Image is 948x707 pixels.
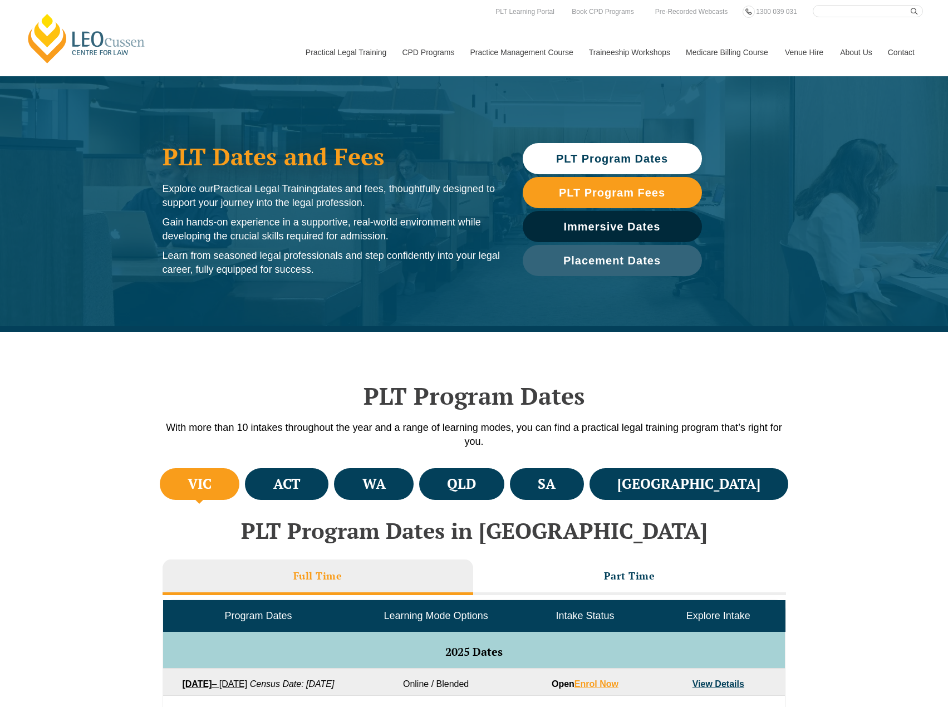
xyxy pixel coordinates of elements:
[163,249,500,277] p: Learn from seasoned legal professionals and step confidently into your legal career, fully equipp...
[445,644,503,659] span: 2025 Dates
[604,569,655,582] h3: Part Time
[574,679,618,689] a: Enrol Now
[462,28,581,76] a: Practice Management Course
[157,382,792,410] h2: PLT Program Dates
[756,8,797,16] span: 1300 039 031
[880,28,923,76] a: Contact
[224,610,292,621] span: Program Dates
[447,475,476,493] h4: QLD
[523,211,702,242] a: Immersive Dates
[652,6,731,18] a: Pre-Recorded Webcasts
[25,12,148,65] a: [PERSON_NAME] Centre for Law
[569,6,636,18] a: Book CPD Programs
[677,28,777,76] a: Medicare Billing Course
[163,143,500,170] h1: PLT Dates and Fees
[552,679,618,689] strong: Open
[692,679,744,689] a: View Details
[394,28,461,76] a: CPD Programs
[617,475,760,493] h4: [GEOGRAPHIC_DATA]
[157,421,792,449] p: With more than 10 intakes throughout the year and a range of learning modes, you can find a pract...
[163,182,500,210] p: Explore our dates and fees, thoughtfully designed to support your journey into the legal profession.
[556,610,614,621] span: Intake Status
[563,255,661,266] span: Placement Dates
[293,569,342,582] h3: Full Time
[523,177,702,208] a: PLT Program Fees
[523,245,702,276] a: Placement Dates
[362,475,386,493] h4: WA
[873,632,920,679] iframe: LiveChat chat widget
[182,679,247,689] a: [DATE]– [DATE]
[523,143,702,174] a: PLT Program Dates
[214,183,318,194] span: Practical Legal Training
[493,6,557,18] a: PLT Learning Portal
[163,215,500,243] p: Gain hands-on experience in a supportive, real-world environment while developing the crucial ski...
[832,28,880,76] a: About Us
[353,669,518,696] td: Online / Blended
[250,679,335,689] em: Census Date: [DATE]
[384,610,488,621] span: Learning Mode Options
[538,475,556,493] h4: SA
[559,187,665,198] span: PLT Program Fees
[753,6,799,18] a: 1300 039 031
[297,28,394,76] a: Practical Legal Training
[686,610,750,621] span: Explore Intake
[777,28,832,76] a: Venue Hire
[581,28,677,76] a: Traineeship Workshops
[564,221,661,232] span: Immersive Dates
[188,475,212,493] h4: VIC
[182,679,212,689] strong: [DATE]
[157,518,792,543] h2: PLT Program Dates in [GEOGRAPHIC_DATA]
[273,475,301,493] h4: ACT
[556,153,668,164] span: PLT Program Dates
